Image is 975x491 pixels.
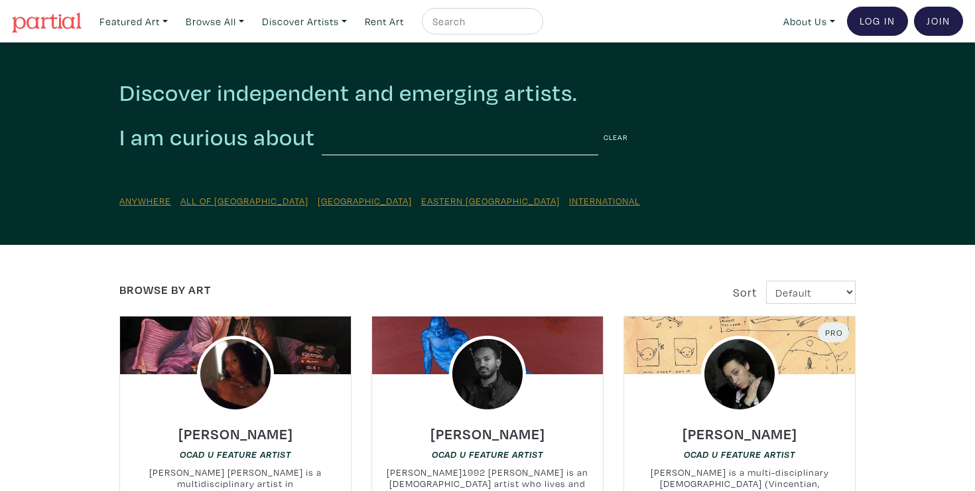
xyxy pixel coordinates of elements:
small: Clear [604,132,628,142]
em: OCAD U Feature Artist [432,449,543,460]
h2: Discover independent and emerging artists. [119,78,856,107]
em: OCAD U Feature Artist [684,449,795,460]
h6: [PERSON_NAME] [682,425,797,443]
a: OCAD U Feature Artist [432,448,543,460]
span: Pro [824,327,843,338]
a: Discover Artists [256,8,353,35]
a: Eastern [GEOGRAPHIC_DATA] [421,194,560,207]
span: Sort [733,285,757,300]
h6: [PERSON_NAME] [430,425,545,443]
img: phpThumb.php [701,336,778,413]
img: phpThumb.php [449,336,526,413]
h6: [PERSON_NAME] [178,425,293,443]
a: Anywhere [119,194,171,207]
a: OCAD U Feature Artist [180,448,291,460]
a: Join [914,7,963,36]
a: Clear [604,129,628,145]
a: [PERSON_NAME] [430,421,545,437]
img: phpThumb.php [197,336,274,413]
a: International [569,194,640,207]
a: Browse All [180,8,250,35]
a: All of [GEOGRAPHIC_DATA] [180,194,308,207]
a: About Us [777,8,841,35]
a: [PERSON_NAME] [682,421,797,437]
a: Browse by Art [119,282,211,297]
a: [GEOGRAPHIC_DATA] [318,194,412,207]
em: OCAD U Feature Artist [180,449,291,460]
a: Log In [847,7,908,36]
h2: I am curious about [119,123,315,152]
a: Rent Art [359,8,410,35]
a: OCAD U Feature Artist [684,448,795,460]
input: Search [431,13,531,30]
a: [PERSON_NAME] [178,421,293,437]
a: Featured Art [94,8,174,35]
